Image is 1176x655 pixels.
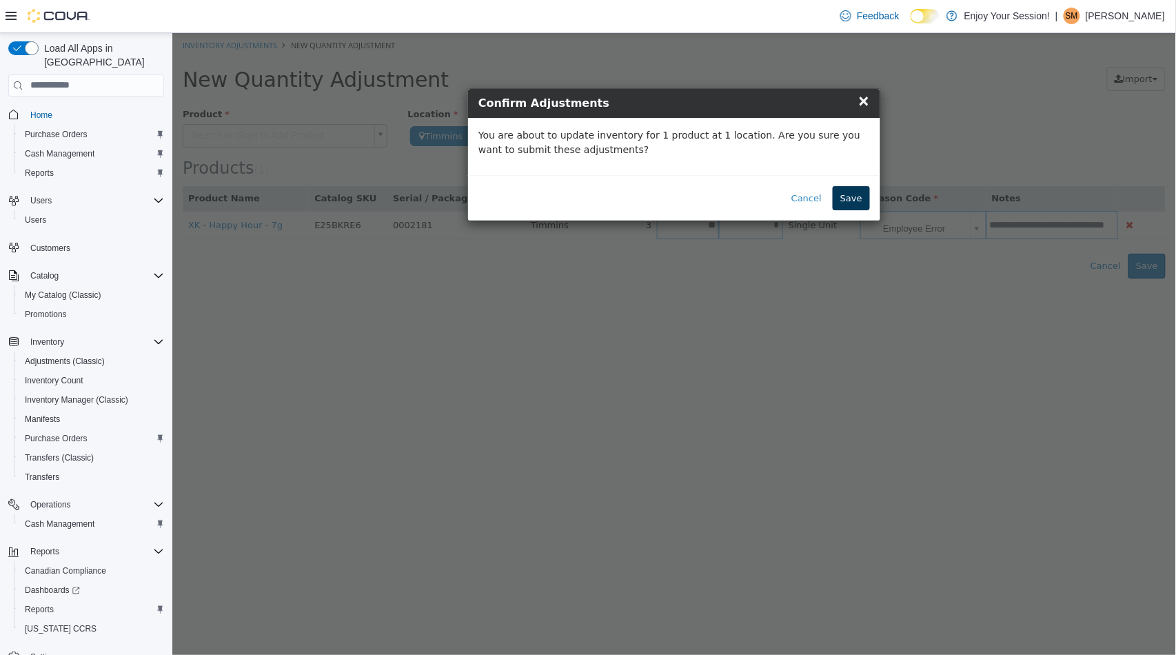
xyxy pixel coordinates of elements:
[19,563,112,579] a: Canadian Compliance
[19,372,164,389] span: Inventory Count
[306,62,698,79] h4: Confirm Adjustments
[19,621,102,637] a: [US_STATE] CCRS
[25,496,164,513] span: Operations
[25,106,164,123] span: Home
[25,394,128,405] span: Inventory Manager (Classic)
[14,448,170,467] button: Transfers (Classic)
[25,239,164,256] span: Customers
[30,243,70,254] span: Customers
[964,8,1051,24] p: Enjoy Your Session!
[14,285,170,305] button: My Catalog (Classic)
[1086,8,1165,24] p: [PERSON_NAME]
[14,352,170,371] button: Adjustments (Classic)
[30,499,71,510] span: Operations
[19,469,164,485] span: Transfers
[19,430,93,447] a: Purchase Orders
[19,601,164,618] span: Reports
[30,546,59,557] span: Reports
[19,145,164,162] span: Cash Management
[19,306,164,323] span: Promotions
[857,9,899,23] span: Feedback
[25,496,77,513] button: Operations
[3,542,170,561] button: Reports
[25,623,97,634] span: [US_STATE] CCRS
[25,129,88,140] span: Purchase Orders
[19,306,72,323] a: Promotions
[19,430,164,447] span: Purchase Orders
[14,429,170,448] button: Purchase Orders
[14,561,170,581] button: Canadian Compliance
[19,469,65,485] a: Transfers
[25,585,80,596] span: Dashboards
[25,107,58,123] a: Home
[25,334,164,350] span: Inventory
[25,472,59,483] span: Transfers
[14,467,170,487] button: Transfers
[30,270,59,281] span: Catalog
[1066,8,1078,24] span: SM
[39,41,164,69] span: Load All Apps in [GEOGRAPHIC_DATA]
[25,168,54,179] span: Reports
[30,336,64,347] span: Inventory
[19,392,164,408] span: Inventory Manager (Classic)
[660,153,698,178] button: Save
[19,212,52,228] a: Users
[19,126,93,143] a: Purchase Orders
[19,582,164,598] span: Dashboards
[19,372,89,389] a: Inventory Count
[911,23,911,24] span: Dark Mode
[19,145,100,162] a: Cash Management
[19,287,107,303] a: My Catalog (Classic)
[14,581,170,600] a: Dashboards
[14,514,170,534] button: Cash Management
[25,148,94,159] span: Cash Management
[19,165,59,181] a: Reports
[19,165,164,181] span: Reports
[25,414,60,425] span: Manifests
[19,353,164,370] span: Adjustments (Classic)
[3,495,170,514] button: Operations
[1055,8,1058,24] p: |
[14,390,170,410] button: Inventory Manager (Classic)
[25,309,67,320] span: Promotions
[14,125,170,144] button: Purchase Orders
[25,214,46,225] span: Users
[3,332,170,352] button: Inventory
[25,565,106,576] span: Canadian Compliance
[25,604,54,615] span: Reports
[14,371,170,390] button: Inventory Count
[25,192,57,209] button: Users
[30,110,52,121] span: Home
[14,144,170,163] button: Cash Management
[19,411,65,427] a: Manifests
[25,543,65,560] button: Reports
[25,433,88,444] span: Purchase Orders
[19,450,164,466] span: Transfers (Classic)
[25,240,76,256] a: Customers
[25,334,70,350] button: Inventory
[611,153,657,178] button: Cancel
[14,410,170,429] button: Manifests
[25,192,164,209] span: Users
[25,356,105,367] span: Adjustments (Classic)
[14,305,170,324] button: Promotions
[1064,8,1080,24] div: Shanon McLenaghan
[685,59,698,76] span: ×
[25,518,94,530] span: Cash Management
[19,563,164,579] span: Canadian Compliance
[19,516,164,532] span: Cash Management
[19,392,134,408] a: Inventory Manager (Classic)
[911,9,940,23] input: Dark Mode
[25,268,164,284] span: Catalog
[14,619,170,638] button: [US_STATE] CCRS
[19,516,100,532] a: Cash Management
[3,191,170,210] button: Users
[3,105,170,125] button: Home
[19,582,85,598] a: Dashboards
[25,452,94,463] span: Transfers (Classic)
[19,601,59,618] a: Reports
[25,290,101,301] span: My Catalog (Classic)
[19,126,164,143] span: Purchase Orders
[19,411,164,427] span: Manifests
[3,238,170,258] button: Customers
